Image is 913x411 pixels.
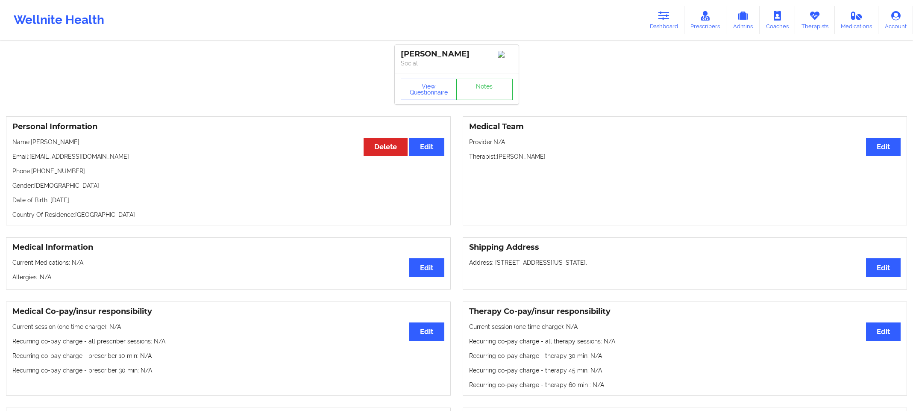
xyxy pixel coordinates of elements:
button: Delete [364,138,408,156]
button: View Questionnaire [401,79,457,100]
p: Email: [EMAIL_ADDRESS][DOMAIN_NAME] [12,152,444,161]
p: Current Medications: N/A [12,258,444,267]
a: Therapists [795,6,835,34]
button: Edit [409,138,444,156]
h3: Shipping Address [469,242,901,252]
h3: Medical Information [12,242,444,252]
button: Edit [866,322,901,341]
p: Recurring co-pay charge - therapy 60 min : N/A [469,381,901,389]
a: Dashboard [643,6,684,34]
a: Prescribers [684,6,727,34]
p: Recurring co-pay charge - prescriber 10 min : N/A [12,352,444,360]
p: Date of Birth: [DATE] [12,196,444,204]
p: Provider: N/A [469,138,901,146]
p: Country Of Residence: [GEOGRAPHIC_DATA] [12,210,444,219]
div: [PERSON_NAME] [401,49,513,59]
p: Gender: [DEMOGRAPHIC_DATA] [12,181,444,190]
img: Image%2Fplaceholer-image.png [498,51,513,58]
p: Current session (one time charge): N/A [12,322,444,331]
a: Admins [726,6,760,34]
a: Notes [456,79,513,100]
a: Coaches [760,6,795,34]
p: Therapist: [PERSON_NAME] [469,152,901,161]
h3: Therapy Co-pay/insur responsibility [469,307,901,316]
button: Edit [409,258,444,277]
p: Recurring co-pay charge - therapy 30 min : N/A [469,352,901,360]
a: Account [878,6,913,34]
p: Social [401,59,513,68]
p: Recurring co-pay charge - all therapy sessions : N/A [469,337,901,346]
h3: Personal Information [12,122,444,132]
p: Recurring co-pay charge - prescriber 30 min : N/A [12,366,444,375]
button: Edit [866,258,901,277]
a: Medications [835,6,879,34]
h3: Medical Team [469,122,901,132]
p: Recurring co-pay charge - all prescriber sessions : N/A [12,337,444,346]
p: Recurring co-pay charge - therapy 45 min : N/A [469,366,901,375]
p: Name: [PERSON_NAME] [12,138,444,146]
p: Address: [STREET_ADDRESS][US_STATE]. [469,258,901,267]
h3: Medical Co-pay/insur responsibility [12,307,444,316]
p: Allergies: N/A [12,273,444,281]
button: Edit [866,138,901,156]
p: Current session (one time charge): N/A [469,322,901,331]
button: Edit [409,322,444,341]
p: Phone: [PHONE_NUMBER] [12,167,444,175]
